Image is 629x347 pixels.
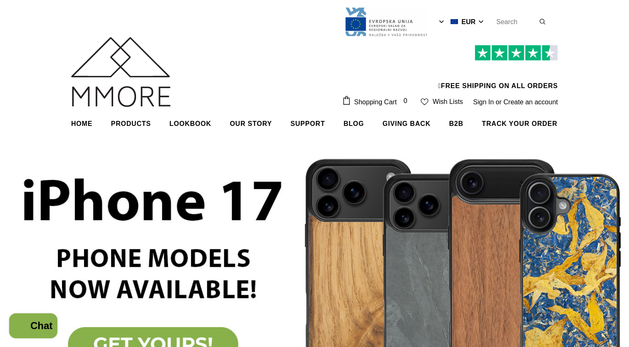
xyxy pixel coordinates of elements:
[473,98,494,106] a: Sign In
[433,98,463,106] span: Wish Lists
[421,95,463,109] a: Wish Lists
[290,113,325,134] a: support
[344,113,364,134] a: Blog
[230,120,272,127] span: Our Story
[496,98,502,106] span: or
[354,98,396,106] span: Shopping Cart
[449,113,463,134] a: B2B
[344,7,428,37] img: Javni Razpis
[475,45,558,61] img: Trust Pilot Stars
[71,37,171,107] img: MMORE Cases
[344,18,428,25] a: Javni Razpis
[342,96,414,108] a: Shopping Cart 0
[111,113,151,134] a: Products
[482,120,557,127] span: Track your order
[290,120,325,127] span: support
[7,313,60,340] inbox-online-store-chat: Shopify online store chat
[342,49,558,89] span: FREE SHIPPING ON ALL ORDERS
[449,120,463,127] span: B2B
[401,96,410,106] span: 0
[71,113,92,134] a: Home
[230,113,272,134] a: Our Story
[344,120,364,127] span: Blog
[342,61,558,82] iframe: Customer reviews powered by Trustpilot
[491,16,539,27] input: Search Site
[383,120,431,127] span: Giving back
[482,113,557,134] a: Track your order
[461,18,475,26] span: EUR
[111,120,151,127] span: Products
[503,98,558,106] a: Create an account
[383,113,431,134] a: Giving back
[169,120,211,127] span: Lookbook
[169,113,211,134] a: Lookbook
[71,120,92,127] span: Home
